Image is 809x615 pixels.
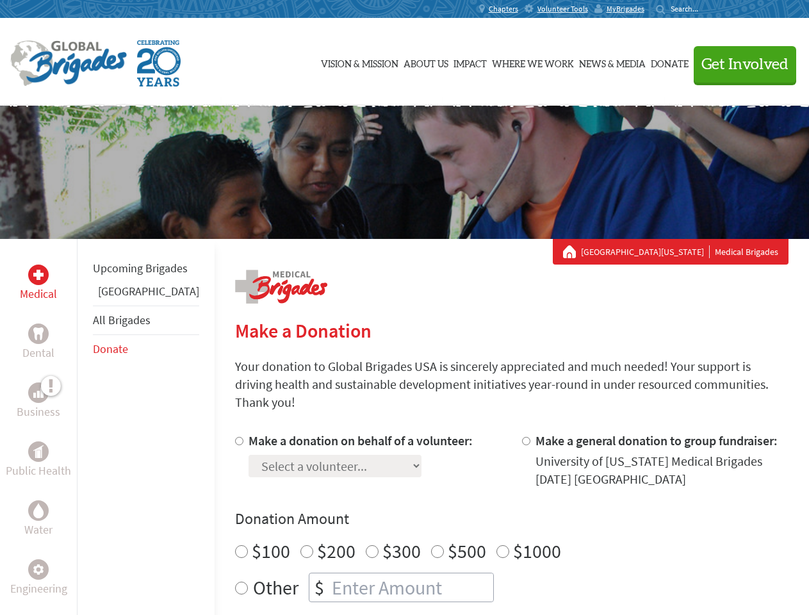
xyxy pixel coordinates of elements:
div: Medical [28,265,49,285]
a: WaterWater [24,500,53,539]
a: About Us [404,30,448,94]
p: Dental [22,344,54,362]
a: Vision & Mission [321,30,398,94]
img: Engineering [33,564,44,575]
a: Upcoming Brigades [93,261,188,275]
label: $300 [382,539,421,563]
a: BusinessBusiness [17,382,60,421]
li: Upcoming Brigades [93,254,199,283]
span: MyBrigades [607,4,644,14]
div: University of [US_STATE] Medical Brigades [DATE] [GEOGRAPHIC_DATA] [535,452,789,488]
input: Enter Amount [329,573,493,602]
a: Public HealthPublic Health [6,441,71,480]
a: EngineeringEngineering [10,559,67,598]
div: Business [28,382,49,403]
a: DentalDental [22,324,54,362]
div: $ [309,573,329,602]
p: Engineering [10,580,67,598]
label: Make a general donation to group fundraiser: [535,432,778,448]
p: Public Health [6,462,71,480]
div: Engineering [28,559,49,580]
label: $200 [317,539,355,563]
label: Other [253,573,298,602]
a: All Brigades [93,313,151,327]
span: Volunteer Tools [537,4,588,14]
a: MedicalMedical [20,265,57,303]
a: [GEOGRAPHIC_DATA] [98,284,199,299]
img: Global Brigades Logo [10,40,127,86]
span: Chapters [489,4,518,14]
label: Make a donation on behalf of a volunteer: [249,432,473,448]
div: Water [28,500,49,521]
a: [GEOGRAPHIC_DATA][US_STATE] [581,245,710,258]
li: Donate [93,335,199,363]
label: $100 [252,539,290,563]
img: Medical [33,270,44,280]
div: Public Health [28,441,49,462]
span: Get Involved [701,57,789,72]
img: Business [33,388,44,398]
p: Business [17,403,60,421]
img: logo-medical.png [235,270,327,304]
li: Belize [93,283,199,306]
img: Dental [33,327,44,340]
input: Search... [671,4,707,13]
p: Water [24,521,53,539]
h4: Donation Amount [235,509,789,529]
p: Your donation to Global Brigades USA is sincerely appreciated and much needed! Your support is dr... [235,357,789,411]
a: Donate [651,30,689,94]
div: Dental [28,324,49,344]
label: $1000 [513,539,561,563]
img: Public Health [33,445,44,458]
a: Impact [454,30,487,94]
li: All Brigades [93,306,199,335]
p: Medical [20,285,57,303]
label: $500 [448,539,486,563]
button: Get Involved [694,46,796,83]
img: Global Brigades Celebrating 20 Years [137,40,181,86]
a: Donate [93,341,128,356]
a: Where We Work [492,30,574,94]
img: Water [33,503,44,518]
div: Medical Brigades [563,245,778,258]
h2: Make a Donation [235,319,789,342]
a: News & Media [579,30,646,94]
